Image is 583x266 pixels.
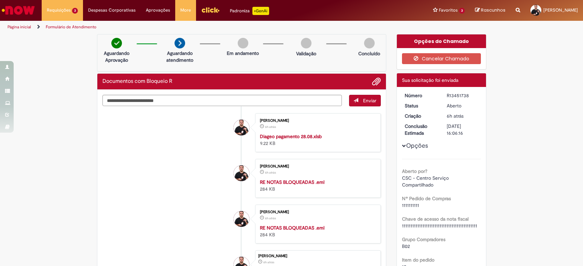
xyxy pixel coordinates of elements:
span: 3 [72,8,78,14]
span: 1111111111 [402,202,419,208]
img: check-circle-green.png [111,38,122,48]
div: [DATE] 16:06:16 [447,123,478,136]
p: Validação [296,50,316,57]
div: 284 KB [260,179,374,192]
img: arrow-next.png [175,38,185,48]
div: [PERSON_NAME] [260,119,374,123]
b: Aberto por? [402,168,427,174]
a: RE NOTAS BLOQUEADAS .eml [260,179,324,185]
span: Rascunhos [481,7,505,13]
time: 27/08/2025 11:05:05 [265,171,276,175]
div: Renato Aparecido De Assis Barbosa De Oliveira [234,165,249,181]
img: img-circle-grey.png [301,38,311,48]
img: img-circle-grey.png [238,38,248,48]
p: Aguardando Aprovação [100,50,133,63]
div: [PERSON_NAME] [260,164,374,168]
p: +GenAi [252,7,269,15]
b: Nº Pedido de Compras [402,195,451,202]
a: Formulário de Atendimento [46,24,96,30]
div: 27/08/2025 11:06:11 [447,113,478,119]
span: Requisições [47,7,71,14]
button: Cancelar Chamado [402,53,481,64]
img: ServiceNow [1,3,36,17]
h2: Documentos com Bloqueio R Histórico de tíquete [102,78,172,85]
span: Enviar [363,98,376,104]
a: Página inicial [8,24,31,30]
b: Grupo Compradores [402,236,445,242]
div: Padroniza [230,7,269,15]
span: 6h atrás [447,113,463,119]
span: [PERSON_NAME] [543,7,578,13]
img: img-circle-grey.png [364,38,375,48]
span: More [180,7,191,14]
a: Diageo pagamento 28.08.xlsb [260,133,322,139]
div: 284 KB [260,224,374,238]
div: Renato Aparecido De Assis Barbosa De Oliveira [234,120,249,135]
div: R13451738 [447,92,478,99]
div: Aberto [447,102,478,109]
span: 6h atrás [265,171,276,175]
span: 6h atrás [263,260,274,264]
a: RE NOTAS BLOQUEADAS .eml [260,225,324,231]
span: 6h atrás [265,125,276,129]
button: Adicionar anexos [372,77,381,86]
span: B02 [402,243,410,249]
dt: Criação [400,113,442,119]
p: Aguardando atendimento [163,50,196,63]
span: 6h atrás [265,216,276,220]
div: 9.22 KB [260,133,374,147]
span: Favoritos [439,7,458,14]
img: click_logo_yellow_360x200.png [201,5,220,15]
ul: Trilhas de página [5,21,384,33]
span: 3 [459,8,465,14]
dt: Número [400,92,442,99]
div: [PERSON_NAME] [258,254,377,258]
div: [PERSON_NAME] [260,210,374,214]
a: Rascunhos [475,7,505,14]
b: Item do pedido [402,257,434,263]
b: Chave de acesso da nota fiscal [402,216,469,222]
div: Opções do Chamado [397,34,486,48]
button: Enviar [349,95,381,106]
p: Concluído [358,50,380,57]
p: Em andamento [227,50,259,57]
time: 27/08/2025 11:06:02 [265,125,276,129]
div: Renato Aparecido De Assis Barbosa De Oliveira [234,211,249,227]
time: 27/08/2025 11:04:58 [265,216,276,220]
dt: Status [400,102,442,109]
span: CSC - Centro Serviço Compartilhado [402,175,450,188]
dt: Conclusão Estimada [400,123,442,136]
span: Sua solicitação foi enviada [402,77,458,83]
span: Aprovações [146,7,170,14]
span: Despesas Corporativas [88,7,136,14]
span: 11111111111111111111111111111111111111111111 [402,223,477,229]
time: 27/08/2025 11:06:11 [263,260,274,264]
textarea: Digite sua mensagem aqui... [102,95,342,106]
